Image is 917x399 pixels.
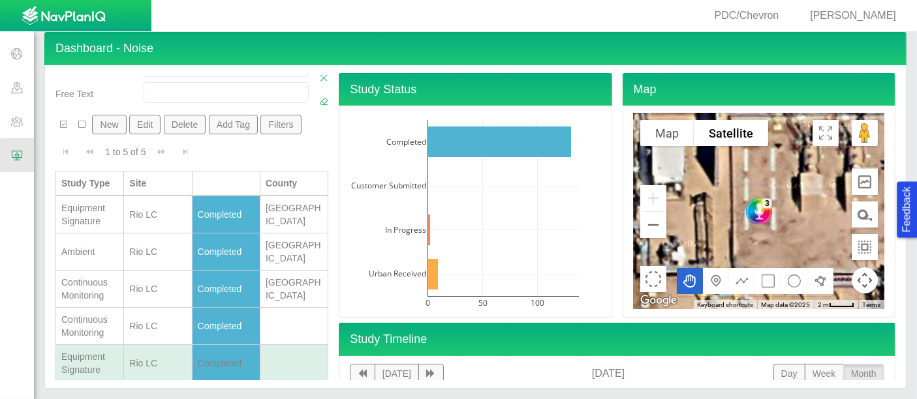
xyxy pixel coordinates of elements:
[56,271,124,308] td: Continuous Monitoring
[61,245,118,258] div: Ambient
[729,268,755,294] button: Draw a multipoint line
[198,208,255,221] div: Completed
[703,268,729,294] button: Add a marker
[266,276,322,302] div: [GEOGRAPHIC_DATA]
[61,177,118,190] div: Study Type
[260,271,328,308] td: Adams County
[209,115,258,134] button: Add Tag
[61,313,118,339] div: Continuous Monitoring
[319,95,328,108] a: Clear Filters
[129,282,186,295] div: Rio LC
[266,177,322,190] div: County
[350,364,375,383] button: previous
[193,233,260,271] td: Completed
[124,233,192,271] td: Rio LC
[129,115,161,134] button: Edit
[623,73,895,106] h4: Map
[319,72,328,85] a: Close Filters
[715,10,779,21] span: PDC/Chevron
[640,212,666,238] button: Zoom out
[794,8,901,23] div: [PERSON_NAME]
[129,177,186,190] div: Site
[193,196,260,233] td: Completed
[56,308,124,345] td: Continuous Monitoring
[810,10,896,21] span: [PERSON_NAME]
[56,233,124,271] td: Ambient
[805,364,844,383] button: week
[852,169,878,195] button: Elevation
[852,120,878,146] button: Drag Pegman onto the map to open Street View
[55,140,328,164] div: Pagination
[843,364,884,383] button: month
[818,301,829,308] span: 2 m
[418,364,443,383] button: next
[260,115,302,134] button: Filters
[694,120,768,146] button: Show satellite imagery
[129,319,186,332] div: Rio LC
[640,120,694,146] button: Show street map
[56,171,124,196] th: Study Type
[852,234,878,260] button: Measure
[640,185,666,211] button: Zoom in
[897,181,917,237] button: Feedback
[375,364,419,383] button: [DATE]
[61,276,118,302] div: Continuous Monitoring
[193,171,260,196] th: Status
[260,196,328,233] td: Adams County
[198,282,255,295] div: Completed
[862,301,880,308] a: Terms (opens in new tab)
[124,308,192,345] td: Rio LC
[92,115,126,134] button: New
[22,6,106,27] img: UrbanGroupSolutionsTheme$USG_Images$logo.png
[260,233,328,271] td: Adams County
[339,323,895,356] h4: Study Timeline
[198,177,255,190] div: Status
[198,245,255,258] div: Completed
[761,301,810,308] span: Map data ©2025
[124,196,192,233] td: Rio LC
[637,292,680,309] img: Google
[193,271,260,308] td: Completed
[193,345,260,382] td: Completed
[44,32,907,65] h4: Dashboard - Noise
[198,357,255,370] div: Completed
[807,268,833,294] button: Draw a polygon
[124,271,192,308] td: Rio LC
[637,292,680,309] a: Open this area in Google Maps (opens a new window)
[266,201,322,228] div: [GEOGRAPHIC_DATA]
[198,319,255,332] div: Completed
[339,73,612,106] h4: Study Status
[124,345,192,382] td: Rio LC
[266,239,322,265] div: [GEOGRAPHIC_DATA]
[56,345,124,382] td: Equipment Signature
[852,201,878,228] button: Measure
[56,196,124,233] td: Equipment Signature
[762,199,772,209] div: 3
[61,350,118,376] div: Equipment Signature
[129,208,186,221] div: Rio LC
[100,145,151,164] div: 1 to 5 of 5
[755,268,781,294] button: Draw a rectangle
[814,300,858,309] button: Map Scale: 2 m per 35 pixels
[61,201,118,228] div: Equipment Signature
[773,364,805,383] button: day
[129,357,186,370] div: Rio LC
[852,267,878,293] button: Map camera controls
[260,171,328,196] th: County
[193,308,260,345] td: Completed
[697,301,753,310] button: Keyboard shortcuts
[852,168,878,194] button: Reset tilt and heading
[640,266,666,292] button: Select area
[781,268,807,294] button: Draw a circle
[124,171,192,196] th: Site
[164,115,206,134] button: Delete
[129,245,186,258] div: Rio LC
[55,89,93,99] span: Free Text
[813,120,839,146] button: Toggle Fullscreen in browser window
[592,368,625,379] span: [DATE]
[677,268,703,294] button: Move the map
